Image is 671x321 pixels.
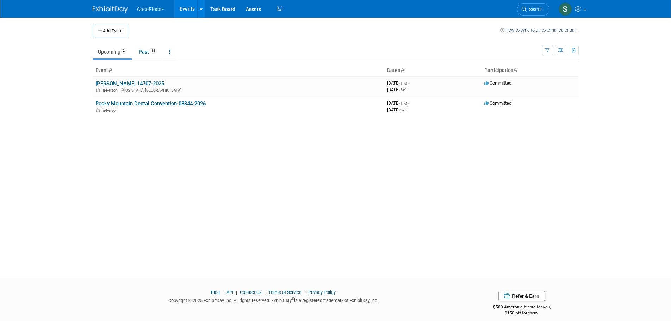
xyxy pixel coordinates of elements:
span: 2 [121,48,127,54]
span: (Thu) [399,81,407,85]
span: | [234,290,239,295]
span: | [263,290,267,295]
a: Search [517,3,549,16]
span: - [408,80,409,86]
th: Dates [384,64,481,76]
span: [DATE] [387,80,409,86]
th: Event [93,64,384,76]
span: [DATE] [387,87,406,92]
span: (Thu) [399,101,407,105]
a: Refer & Earn [498,291,545,301]
a: Contact Us [240,290,262,295]
span: - [408,100,409,106]
img: In-Person Event [96,108,100,112]
span: [DATE] [387,100,409,106]
span: In-Person [102,108,120,113]
img: In-Person Event [96,88,100,92]
div: Copyright © 2025 ExhibitDay, Inc. All rights reserved. ExhibitDay is a registered trademark of Ex... [93,296,455,304]
span: Committed [484,80,511,86]
a: Blog [211,290,220,295]
th: Participation [481,64,579,76]
div: $500 Amazon gift card for you, [465,300,579,316]
div: $150 off for them. [465,310,579,316]
span: [DATE] [387,107,406,112]
div: [US_STATE], [GEOGRAPHIC_DATA] [95,87,381,93]
a: Upcoming2 [93,45,132,58]
img: ExhibitDay [93,6,128,13]
a: How to sync to an external calendar... [500,27,579,33]
span: Search [527,7,543,12]
img: Samantha Meyers [559,2,572,16]
a: [PERSON_NAME] 14707-2025 [95,80,164,87]
a: Terms of Service [268,290,302,295]
a: Past33 [133,45,162,58]
a: Rocky Mountain Dental Convention-08344-2026 [95,100,206,107]
a: Sort by Participation Type [514,67,517,73]
button: Add Event [93,25,128,37]
a: Privacy Policy [308,290,336,295]
span: (Sat) [399,88,406,92]
span: | [303,290,307,295]
span: (Sat) [399,108,406,112]
span: | [221,290,225,295]
span: In-Person [102,88,120,93]
a: Sort by Event Name [108,67,112,73]
sup: ® [292,297,294,301]
span: Committed [484,100,511,106]
a: API [226,290,233,295]
a: Sort by Start Date [400,67,404,73]
span: 33 [149,48,157,54]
